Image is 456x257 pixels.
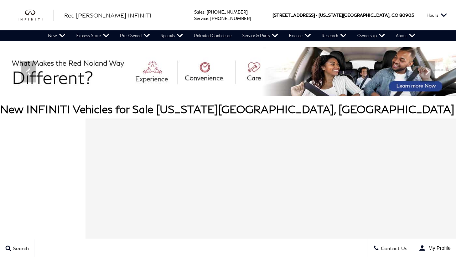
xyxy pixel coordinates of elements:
nav: Main Navigation [43,30,421,41]
span: Contact Us [379,245,408,251]
span: Search [11,245,29,251]
span: : [208,16,209,21]
a: Service & Parts [237,30,284,41]
a: Ownership [352,30,390,41]
span: My Profile [426,245,451,251]
button: user-profile-menu [413,239,456,257]
a: Research [316,30,352,41]
a: Unlimited Confidence [188,30,237,41]
a: Pre-Owned [115,30,155,41]
img: INFINITI [18,10,53,21]
a: New [43,30,71,41]
span: Red [PERSON_NAME] INFINITI [64,12,151,19]
a: Finance [284,30,316,41]
span: Sales [194,9,204,15]
span: Service [194,16,208,21]
a: About [390,30,421,41]
a: Red [PERSON_NAME] INFINITI [64,11,151,20]
a: infiniti [18,10,53,21]
a: Express Store [71,30,115,41]
a: [STREET_ADDRESS] • [US_STATE][GEOGRAPHIC_DATA], CO 80905 [273,12,414,18]
a: [PHONE_NUMBER] [207,9,248,15]
a: [PHONE_NUMBER] [210,16,251,21]
a: Specials [155,30,188,41]
span: : [204,9,206,15]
